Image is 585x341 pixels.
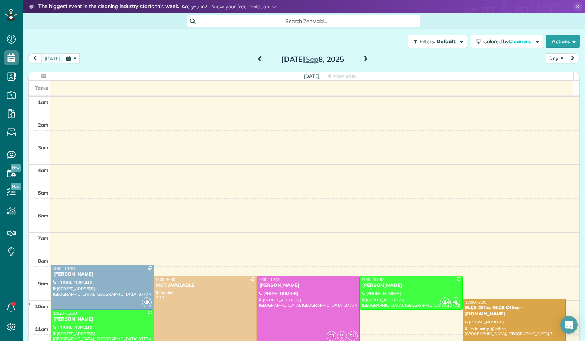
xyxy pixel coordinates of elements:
h2: [DATE] 8, 2025 [267,55,358,63]
span: 2am [38,122,48,128]
button: [DATE] [41,53,64,63]
div: Open Intercom Messenger [560,316,578,334]
strong: The biggest event in the cleaning industry starts this week. [38,3,179,11]
span: SR [327,331,336,341]
span: 5am [38,190,48,196]
span: 9am [38,281,48,286]
span: Filters: [420,38,435,45]
button: Day [546,53,566,63]
span: 8am [38,258,48,264]
span: New [11,164,21,172]
button: Actions [546,35,580,48]
li: The world’s leading virtual event for cleaning business owners. [29,12,321,22]
span: Sep [305,55,318,64]
span: New [11,183,21,190]
button: Filters: Default [408,35,467,48]
div: NOT AVAILABLE [156,282,255,289]
span: 9:00 - 10:30 [362,277,384,282]
span: 4am [38,167,48,173]
span: 10:00 - 3:00 [465,300,486,305]
span: 9:00 - 5:00 [156,277,175,282]
div: [PERSON_NAME] [362,282,461,289]
span: 3am [38,145,48,150]
span: [DATE] [304,73,320,79]
span: 1am [38,99,48,105]
span: MM [440,297,450,307]
span: 9:00 - 12:00 [259,277,280,282]
span: View week [333,73,356,79]
span: 8:30 - 10:30 [53,266,75,271]
div: [PERSON_NAME] [53,271,152,277]
span: 10:30 - 12:30 [53,311,77,316]
span: 7am [38,235,48,241]
button: prev [28,53,42,63]
div: ELCS Office ELCS Office - [DOMAIN_NAME] [465,305,563,317]
span: Are you in? [181,3,207,11]
button: next [566,53,580,63]
button: Colored byCleaners [471,35,543,48]
span: SH [348,331,358,341]
span: Colored by [483,38,533,45]
span: AC [340,333,344,337]
span: ML [450,297,460,307]
span: 11am [35,326,48,332]
span: Cleaners [509,38,532,45]
span: MK [142,297,152,307]
span: 10am [35,303,48,309]
span: Tasks [35,85,48,91]
span: 6am [38,213,48,218]
div: [PERSON_NAME] [259,282,358,289]
a: Filters: Default [404,35,467,48]
span: Default [437,38,456,45]
div: [PERSON_NAME] [53,316,152,322]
